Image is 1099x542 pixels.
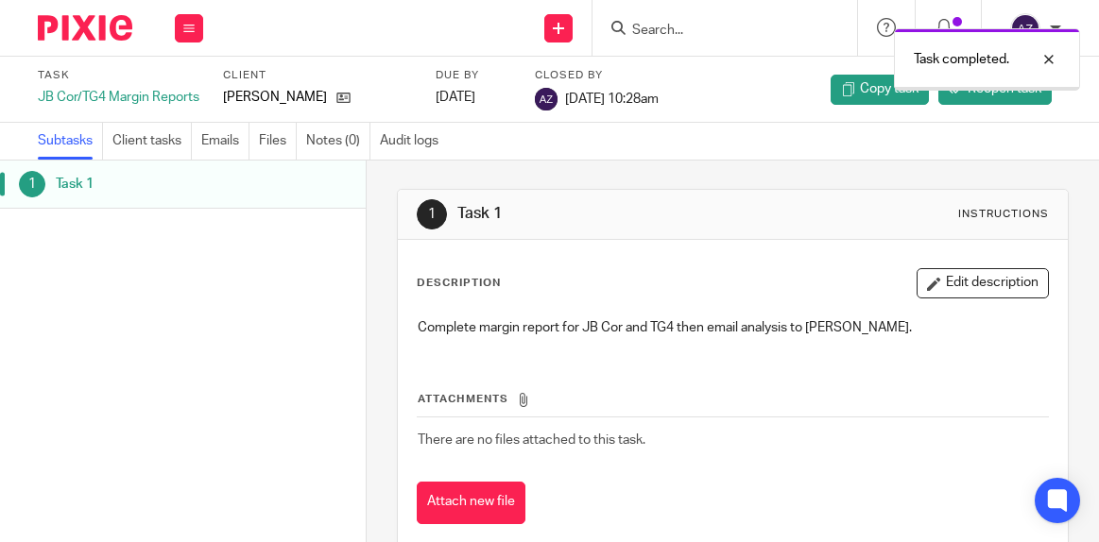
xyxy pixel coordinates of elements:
[201,123,249,160] a: Emails
[565,93,659,106] span: [DATE] 10:28am
[917,268,1049,298] button: Edit description
[958,207,1049,222] div: Instructions
[418,433,645,447] span: There are no files attached to this task.
[259,123,297,160] a: Files
[306,123,370,160] a: Notes (0)
[457,204,773,224] h1: Task 1
[1010,13,1040,43] img: svg%3E
[38,68,199,83] label: Task
[223,88,327,107] p: [PERSON_NAME]
[19,171,45,197] div: 1
[417,276,501,291] p: Description
[436,88,511,107] div: [DATE]
[38,15,132,41] img: Pixie
[38,88,199,107] div: JB Cor/TG4 Margin Reports
[418,318,1048,337] p: Complete margin report for JB Cor and TG4 then email analysis to [PERSON_NAME].
[417,482,525,524] button: Attach new file
[418,394,508,404] span: Attachments
[380,123,448,160] a: Audit logs
[535,88,558,110] img: svg%3E
[417,199,447,229] div: 1
[535,68,659,83] label: Closed by
[914,50,1009,69] p: Task completed.
[56,170,249,198] h1: Task 1
[436,68,511,83] label: Due by
[112,123,192,160] a: Client tasks
[38,123,103,160] a: Subtasks
[223,68,412,83] label: Client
